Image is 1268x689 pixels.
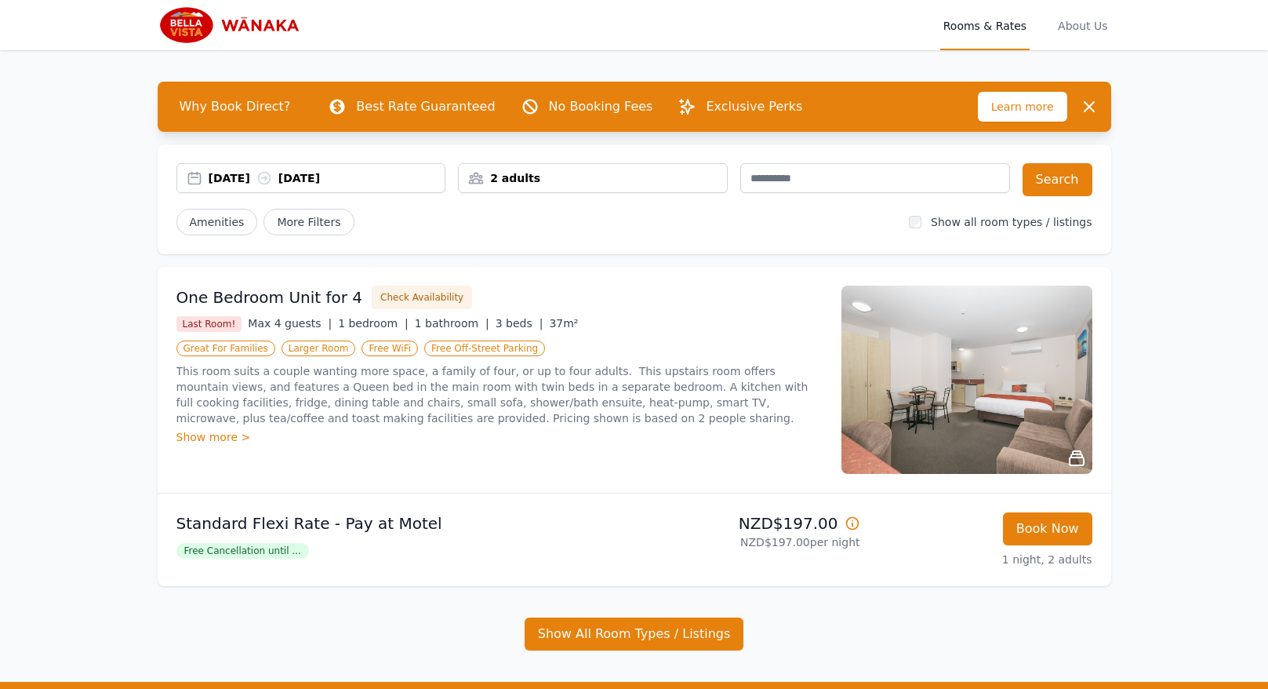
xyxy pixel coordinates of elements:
[176,512,628,534] p: Standard Flexi Rate - Pay at Motel
[1003,512,1092,545] button: Book Now
[641,512,860,534] p: NZD$197.00
[978,92,1067,122] span: Learn more
[873,552,1092,567] p: 1 night, 2 adults
[549,317,578,330] span: 37m²
[282,341,356,356] span: Larger Room
[248,317,332,330] span: Max 4 guests |
[372,286,472,309] button: Check Availability
[459,170,727,186] div: 2 adults
[356,97,495,116] p: Best Rate Guaranteed
[362,341,418,356] span: Free WiFi
[167,91,303,122] span: Why Book Direct?
[706,97,802,116] p: Exclusive Perks
[176,429,823,445] div: Show more >
[176,316,242,332] span: Last Room!
[1023,163,1092,196] button: Search
[176,543,309,559] span: Free Cancellation until ...
[641,534,860,550] p: NZD$197.00 per night
[176,341,275,356] span: Great For Families
[338,317,409,330] span: 1 bedroom |
[549,97,653,116] p: No Booking Fees
[931,216,1092,228] label: Show all room types / listings
[209,170,445,186] div: [DATE] [DATE]
[176,286,363,308] h3: One Bedroom Unit for 4
[424,341,545,356] span: Free Off-Street Parking
[176,209,258,235] button: Amenities
[176,363,823,426] p: This room suits a couple wanting more space, a family of four, or up to four adults. This upstair...
[158,6,309,44] img: Bella Vista Wanaka
[496,317,543,330] span: 3 beds |
[525,618,744,651] button: Show All Room Types / Listings
[263,209,354,235] span: More Filters
[415,317,489,330] span: 1 bathroom |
